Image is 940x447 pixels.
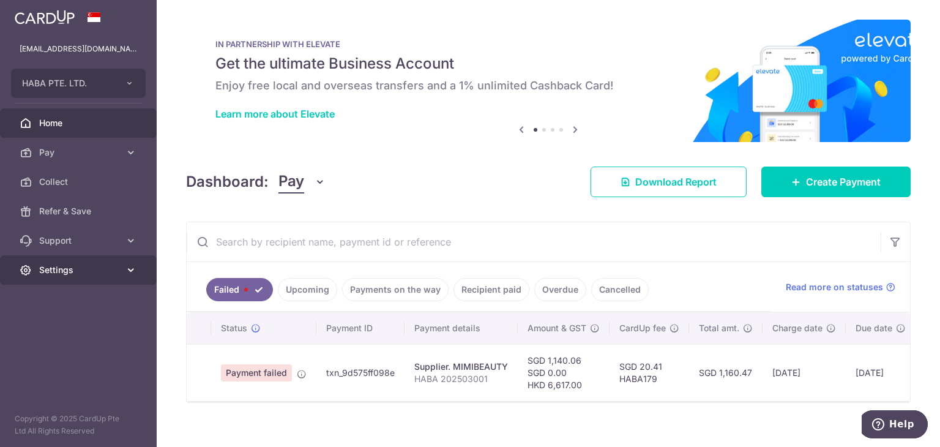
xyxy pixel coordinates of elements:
div: Supplier. MIMIBEAUTY [414,361,508,373]
iframe: Opens a widget where you can find more information [862,410,928,441]
td: txn_9d575ff098e [316,344,405,401]
span: Refer & Save [39,205,120,217]
td: SGD 1,140.06 SGD 0.00 HKD 6,617.00 [518,344,610,401]
td: SGD 1,160.47 [689,344,763,401]
button: HABA PTE. LTD. [11,69,146,98]
span: HABA PTE. LTD. [22,77,113,89]
span: Pay [278,170,304,193]
a: Recipient paid [453,278,529,301]
td: [DATE] [846,344,916,401]
span: Home [39,117,120,129]
span: Charge date [772,322,822,334]
input: Search by recipient name, payment id or reference [187,222,881,261]
p: [EMAIL_ADDRESS][DOMAIN_NAME] [20,43,137,55]
span: Status [221,322,247,334]
a: Learn more about Elevate [215,108,335,120]
a: Overdue [534,278,586,301]
span: Read more on statuses [786,281,883,293]
span: Help [28,9,53,20]
a: Read more on statuses [786,281,895,293]
img: Renovation banner [186,20,911,142]
span: Payment failed [221,364,292,381]
h5: Get the ultimate Business Account [215,54,881,73]
span: Amount & GST [528,322,586,334]
span: Support [39,235,120,247]
a: Download Report [591,167,747,197]
span: Pay [39,146,120,159]
p: HABA 202503001 [414,373,508,385]
p: IN PARTNERSHIP WITH ELEVATE [215,39,881,49]
th: Payment ID [316,312,405,344]
a: Cancelled [591,278,649,301]
h6: Enjoy free local and overseas transfers and a 1% unlimited Cashback Card! [215,78,881,93]
a: Payments on the way [342,278,449,301]
a: Failed [206,278,273,301]
span: Create Payment [806,175,881,189]
a: Upcoming [278,278,337,301]
td: SGD 20.41 HABA179 [610,344,689,401]
img: CardUp [15,10,75,24]
span: Settings [39,264,120,276]
span: Total amt. [699,322,739,334]
span: Due date [856,322,892,334]
span: Collect [39,176,120,188]
span: CardUp fee [619,322,666,334]
th: Payment details [405,312,518,344]
a: Create Payment [761,167,911,197]
td: [DATE] [763,344,846,401]
h4: Dashboard: [186,171,269,193]
button: Pay [278,170,326,193]
span: Download Report [635,175,717,189]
